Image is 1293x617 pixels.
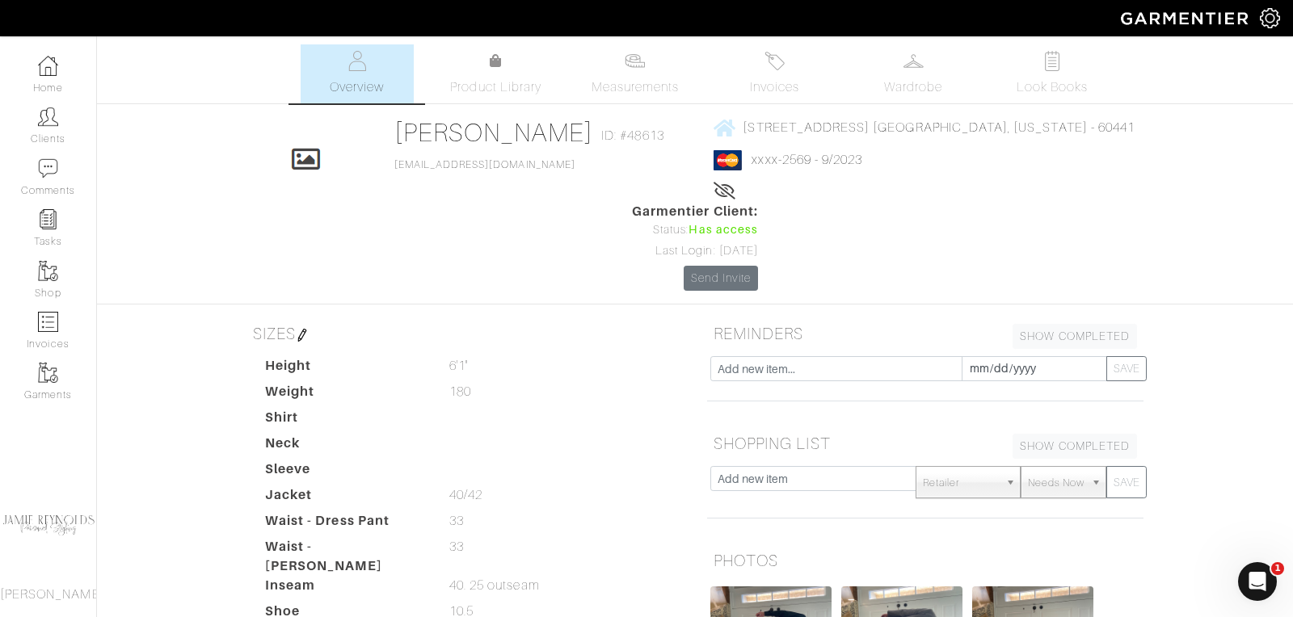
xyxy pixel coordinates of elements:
span: Measurements [592,78,680,97]
img: garmentier-logo-header-white-b43fb05a5012e4ada735d5af1a66efaba907eab6374d6393d1fbf88cb4ef424d.png [1113,4,1260,32]
dt: Shirt [253,408,437,434]
dt: Height [253,356,437,382]
button: SAVE [1106,356,1147,381]
img: garments-icon-b7da505a4dc4fd61783c78ac3ca0ef83fa9d6f193b1c9dc38574b1d14d53ca28.png [38,261,58,281]
span: Invoices [750,78,799,97]
img: measurements-466bbee1fd09ba9460f595b01e5d73f9e2bff037440d3c8f018324cb6cdf7a4a.svg [625,51,645,71]
iframe: Intercom live chat [1238,562,1277,601]
a: [EMAIL_ADDRESS][DOMAIN_NAME] [394,159,575,170]
a: Look Books [996,44,1109,103]
h5: SIZES [246,317,683,350]
span: Has access [689,221,758,239]
div: Last Login: [DATE] [632,242,758,260]
span: [STREET_ADDRESS] [GEOGRAPHIC_DATA], [US_STATE] - 60441 [743,120,1135,135]
a: Send Invite [684,266,758,291]
img: clients-icon-6bae9207a08558b7cb47a8932f037763ab4055f8c8b6bfacd5dc20c3e0201464.png [38,107,58,127]
img: orders-icon-0abe47150d42831381b5fb84f609e132dff9fe21cb692f30cb5eec754e2cba89.png [38,312,58,332]
div: Status: [632,221,758,239]
h5: SHOPPING LIST [707,427,1143,460]
span: Retailer [923,467,999,499]
img: comment-icon-a0a6a9ef722e966f86d9cbdc48e553b5cf19dbc54f86b18d962a5391bc8f6eb6.png [38,158,58,178]
span: Overview [330,78,384,97]
span: Look Books [1017,78,1089,97]
dt: Waist - Dress Pant [253,511,437,537]
img: basicinfo-40fd8af6dae0f16599ec9e87c0ef1c0a1fdea2edbe929e3d69a839185d80c458.svg [347,51,367,71]
span: 33 [449,537,464,556]
a: SHOW COMPLETED [1013,434,1137,459]
span: 1 [1271,562,1284,575]
span: ID: #48613 [601,126,664,145]
span: 6'1" [449,356,468,376]
input: Add new item... [710,356,962,381]
span: Wardrobe [884,78,942,97]
img: wardrobe-487a4870c1b7c33e795ec22d11cfc2ed9d08956e64fb3008fe2437562e282088.svg [903,51,924,71]
a: Wardrobe [857,44,970,103]
dt: Inseam [253,576,437,602]
span: Needs Now [1028,467,1085,499]
span: 40/42 [449,485,482,505]
img: dashboard-icon-dbcd8f5a0b271acd01030246c82b418ddd0df26cd7fceb0bd07c9910d44c42f6.png [38,56,58,76]
dt: Neck [253,434,437,460]
img: mastercard-2c98a0d54659f76b027c6839bea21931c3e23d06ea5b2b5660056f2e14d2f154.png [714,150,742,170]
a: Invoices [718,44,831,103]
input: Add new item [710,466,916,491]
button: SAVE [1106,466,1147,498]
h5: REMINDERS [707,317,1143,350]
span: 33 [449,511,464,531]
img: garments-icon-b7da505a4dc4fd61783c78ac3ca0ef83fa9d6f193b1c9dc38574b1d14d53ca28.png [38,363,58,383]
h5: PHOTOS [707,544,1143,577]
a: Overview [301,44,414,103]
a: SHOW COMPLETED [1013,324,1137,349]
img: orders-27d20c2124de7fd6de4e0e44c1d41de31381a507db9b33961299e4e07d508b8c.svg [764,51,785,71]
span: 180 [449,382,471,401]
img: pen-cf24a1663064a2ec1b9c1bd2387e9de7a2fa800b781884d57f21acf72779bad2.png [296,329,309,342]
dt: Waist - [PERSON_NAME] [253,537,437,576]
a: xxxx-2569 - 9/2023 [752,153,862,167]
a: [STREET_ADDRESS] [GEOGRAPHIC_DATA], [US_STATE] - 60441 [714,117,1135,137]
span: 40. 25 outseam [449,576,540,595]
a: [PERSON_NAME] [394,118,594,147]
dt: Jacket [253,485,437,511]
span: Product Library [450,78,541,97]
dt: Weight [253,382,437,408]
img: todo-9ac3debb85659649dc8f770b8b6100bb5dab4b48dedcbae339e5042a72dfd3cc.svg [1042,51,1063,71]
dt: Sleeve [253,460,437,485]
img: gear-icon-white-bd11855cb880d31180b6d7d6211b90ccbf57a29d726f0c71d8c61bd08dd39cc2.png [1260,8,1280,28]
a: Measurements [579,44,693,103]
span: Garmentier Client: [632,202,758,221]
img: reminder-icon-8004d30b9f0a5d33ae49ab947aed9ed385cf756f9e5892f1edd6e32f2345188e.png [38,209,58,229]
a: Product Library [440,52,553,97]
